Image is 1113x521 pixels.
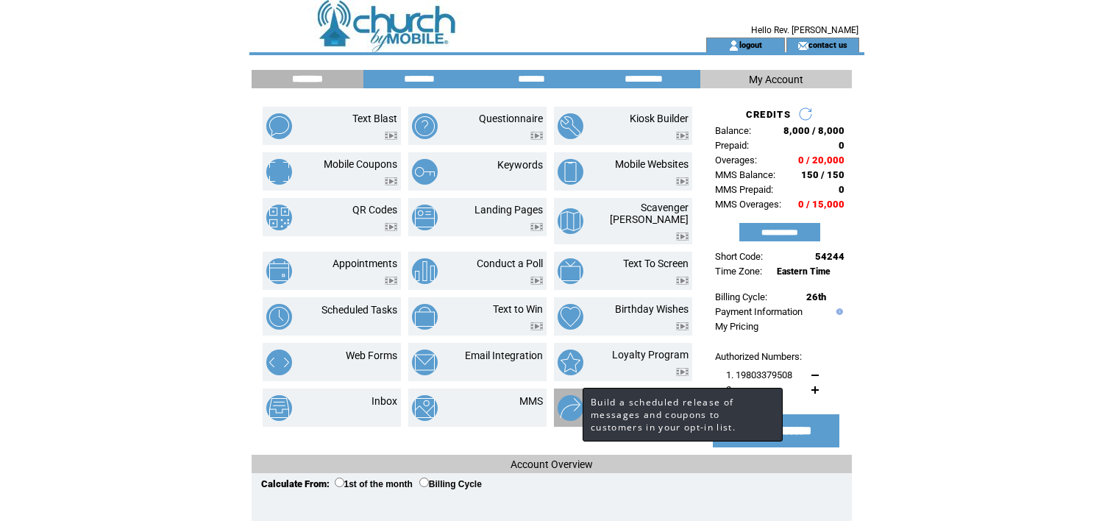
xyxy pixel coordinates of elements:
[352,113,397,124] a: Text Blast
[479,113,543,124] a: Questionnaire
[385,132,397,140] img: video.png
[558,350,583,375] img: loyalty-program.png
[715,266,762,277] span: Time Zone:
[715,291,767,302] span: Billing Cycle:
[558,395,583,421] img: auto-responders.png
[676,368,689,376] img: video.png
[558,159,583,185] img: mobile-websites.png
[346,350,397,361] a: Web Forms
[815,251,844,262] span: 54244
[266,304,292,330] img: scheduled-tasks.png
[798,199,844,210] span: 0 / 15,000
[352,204,397,216] a: QR Codes
[412,258,438,284] img: conduct-a-poll.png
[321,304,397,316] a: Scheduled Tasks
[558,258,583,284] img: text-to-screen.png
[412,395,438,421] img: mms.png
[519,395,543,407] a: MMS
[261,478,330,489] span: Calculate From:
[746,109,791,120] span: CREDITS
[676,277,689,285] img: video.png
[806,291,826,302] span: 26th
[266,395,292,421] img: inbox.png
[783,125,844,136] span: 8,000 / 8,000
[839,140,844,151] span: 0
[715,169,775,180] span: MMS Balance:
[324,158,397,170] a: Mobile Coupons
[615,303,689,315] a: Birthday Wishes
[530,322,543,330] img: video.png
[676,233,689,241] img: video.png
[715,140,749,151] span: Prepaid:
[726,369,792,380] span: 1. 19803379508
[266,350,292,375] img: web-forms.png
[412,113,438,139] img: questionnaire.png
[751,25,858,35] span: Hello Rev. [PERSON_NAME]
[798,155,844,166] span: 0 / 20,000
[715,199,781,210] span: MMS Overages:
[591,396,736,433] span: Build a scheduled release of messages and coupons to customers in your opt-in list.
[676,177,689,185] img: video.png
[385,223,397,231] img: video.png
[715,251,763,262] span: Short Code:
[419,478,429,487] input: Billing Cycle
[728,40,739,52] img: account_icon.gif
[801,169,844,180] span: 150 / 150
[797,40,808,52] img: contact_us_icon.gif
[530,132,543,140] img: video.png
[839,184,844,195] span: 0
[676,132,689,140] img: video.png
[715,321,758,332] a: My Pricing
[558,113,583,139] img: kiosk-builder.png
[558,208,583,234] img: scavenger-hunt.png
[558,304,583,330] img: birthday-wishes.png
[266,205,292,230] img: qr-codes.png
[777,266,831,277] span: Eastern Time
[371,395,397,407] a: Inbox
[612,349,689,361] a: Loyalty Program
[833,308,843,315] img: help.gif
[385,177,397,185] img: video.png
[335,478,344,487] input: 1st of the month
[385,277,397,285] img: video.png
[676,322,689,330] img: video.png
[511,458,593,470] span: Account Overview
[266,159,292,185] img: mobile-coupons.png
[412,205,438,230] img: landing-pages.png
[623,258,689,269] a: Text To Screen
[530,277,543,285] img: video.png
[749,74,803,85] span: My Account
[715,125,751,136] span: Balance:
[615,158,689,170] a: Mobile Websites
[412,350,438,375] img: email-integration.png
[497,159,543,171] a: Keywords
[530,223,543,231] img: video.png
[808,40,847,49] a: contact us
[715,184,773,195] span: MMS Prepaid:
[333,258,397,269] a: Appointments
[739,40,762,49] a: logout
[335,479,413,489] label: 1st of the month
[715,351,802,362] span: Authorized Numbers:
[266,113,292,139] img: text-blast.png
[715,306,803,317] a: Payment Information
[412,159,438,185] img: keywords.png
[493,303,543,315] a: Text to Win
[419,479,482,489] label: Billing Cycle
[465,350,543,361] a: Email Integration
[610,202,689,225] a: Scavenger [PERSON_NAME]
[726,384,733,395] span: 2.
[715,155,757,166] span: Overages:
[266,258,292,284] img: appointments.png
[477,258,543,269] a: Conduct a Poll
[412,304,438,330] img: text-to-win.png
[630,113,689,124] a: Kiosk Builder
[474,204,543,216] a: Landing Pages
